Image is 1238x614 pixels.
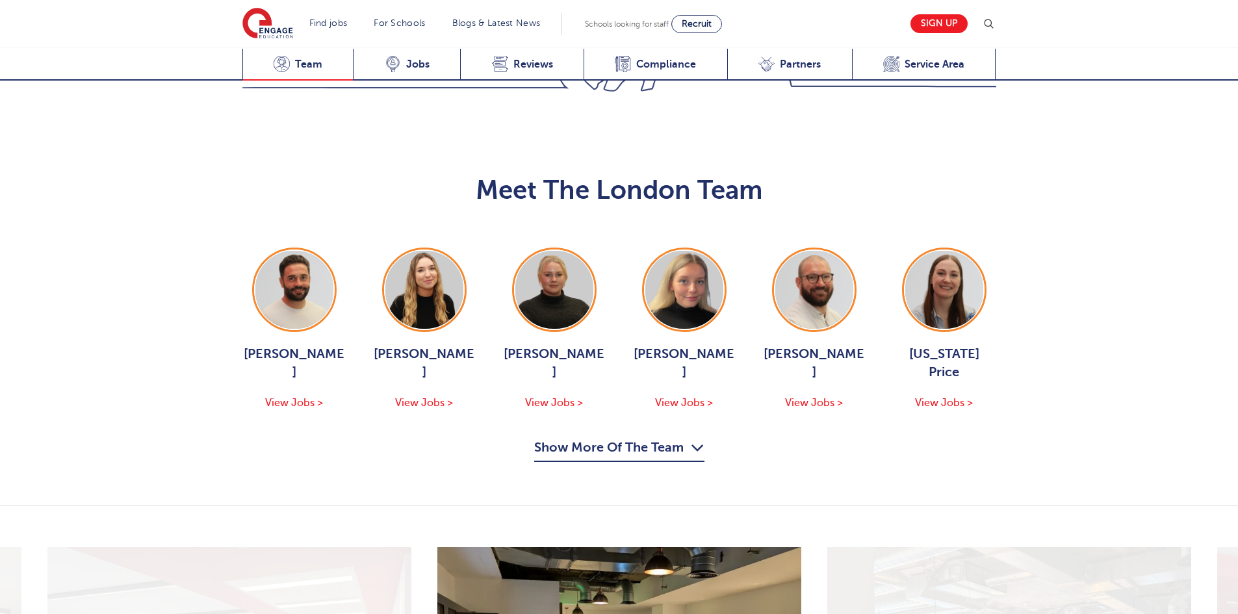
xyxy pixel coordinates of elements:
[584,49,727,81] a: Compliance
[242,248,346,411] a: [PERSON_NAME] View Jobs >
[905,251,983,329] img: Georgia Price
[655,397,713,409] span: View Jobs >
[353,49,460,81] a: Jobs
[632,345,736,381] span: [PERSON_NAME]
[915,397,973,409] span: View Jobs >
[905,58,964,71] span: Service Area
[374,18,425,28] a: For Schools
[727,49,852,81] a: Partners
[762,345,866,381] span: [PERSON_NAME]
[671,15,722,33] a: Recruit
[242,8,293,40] img: Engage Education
[525,397,583,409] span: View Jobs >
[762,248,866,411] a: [PERSON_NAME] View Jobs >
[910,14,968,33] a: Sign up
[585,19,669,29] span: Schools looking for staff
[372,248,476,411] a: [PERSON_NAME] View Jobs >
[780,58,821,71] span: Partners
[295,58,322,71] span: Team
[385,251,463,329] img: Alice Thwaites
[892,345,996,381] span: [US_STATE] Price
[852,49,996,81] a: Service Area
[460,49,584,81] a: Reviews
[372,345,476,381] span: [PERSON_NAME]
[534,437,704,462] button: Show More Of The Team
[502,248,606,411] a: [PERSON_NAME] View Jobs >
[515,251,593,329] img: Bethany Johnson
[242,345,346,381] span: [PERSON_NAME]
[265,397,323,409] span: View Jobs >
[775,251,853,329] img: Simon Whitcombe
[502,345,606,381] span: [PERSON_NAME]
[309,18,348,28] a: Find jobs
[632,248,736,411] a: [PERSON_NAME] View Jobs >
[242,49,354,81] a: Team
[892,248,996,411] a: [US_STATE] Price View Jobs >
[682,19,712,29] span: Recruit
[255,251,333,329] img: Jack Hope
[636,58,696,71] span: Compliance
[395,397,453,409] span: View Jobs >
[645,251,723,329] img: Isabel Murphy
[452,18,541,28] a: Blogs & Latest News
[513,58,553,71] span: Reviews
[785,397,843,409] span: View Jobs >
[242,175,996,206] h2: Meet The London Team
[406,58,430,71] span: Jobs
